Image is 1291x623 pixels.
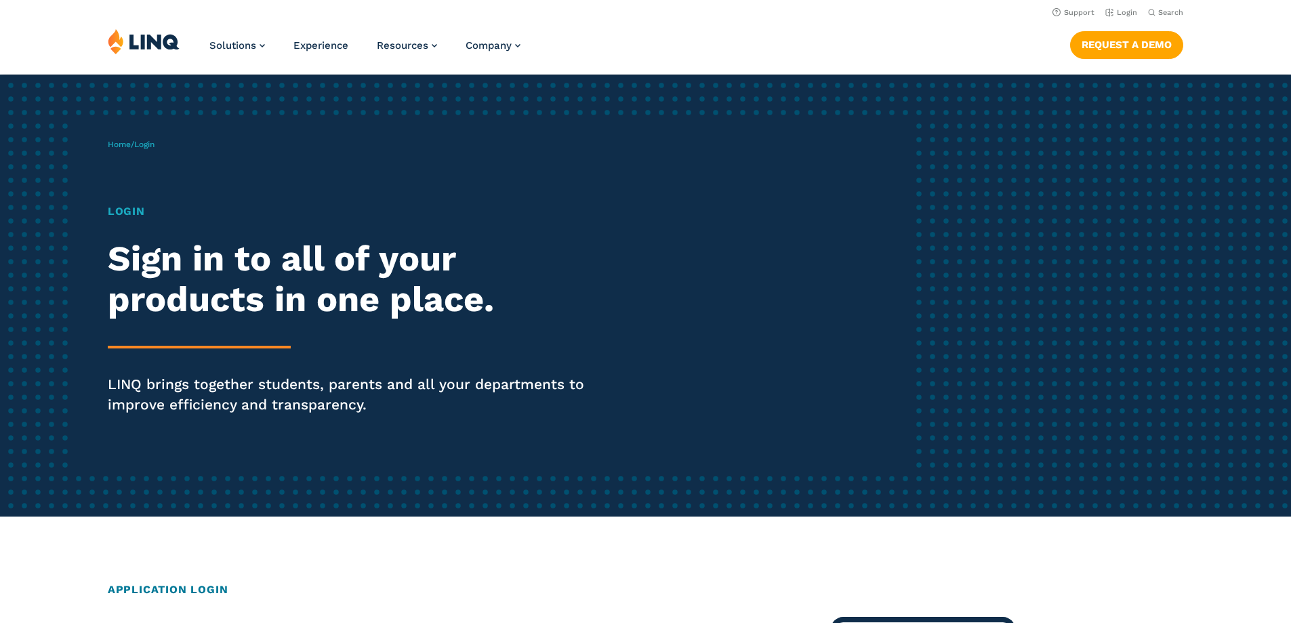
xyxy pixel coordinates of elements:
[209,39,265,52] a: Solutions
[377,39,437,52] a: Resources
[466,39,520,52] a: Company
[108,374,605,415] p: LINQ brings together students, parents and all your departments to improve efficiency and transpa...
[108,239,605,320] h2: Sign in to all of your products in one place.
[209,39,256,52] span: Solutions
[377,39,428,52] span: Resources
[108,140,131,149] a: Home
[209,28,520,73] nav: Primary Navigation
[1052,8,1094,17] a: Support
[1070,28,1183,58] nav: Button Navigation
[108,203,605,220] h1: Login
[108,28,180,54] img: LINQ | K‑12 Software
[108,140,155,149] span: /
[134,140,155,149] span: Login
[1105,8,1137,17] a: Login
[293,39,348,52] a: Experience
[1158,8,1183,17] span: Search
[108,582,1183,598] h2: Application Login
[1148,7,1183,18] button: Open Search Bar
[466,39,512,52] span: Company
[1070,31,1183,58] a: Request a Demo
